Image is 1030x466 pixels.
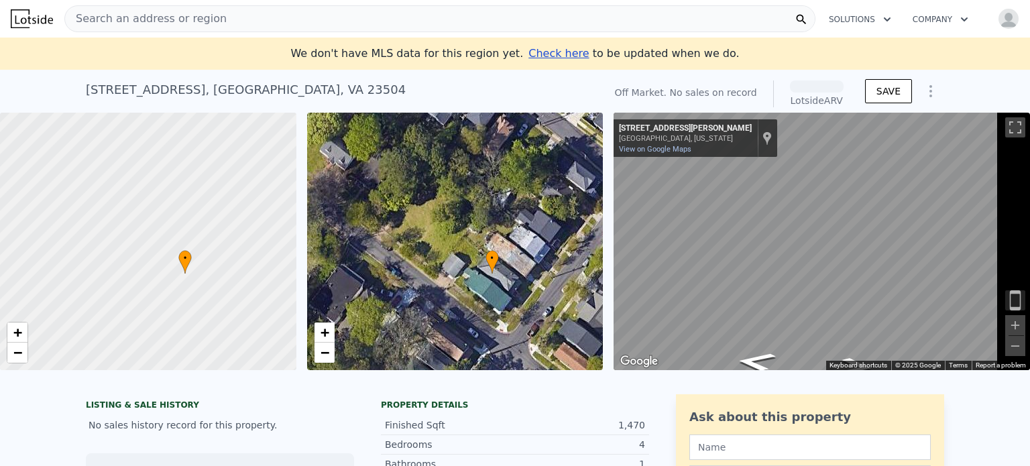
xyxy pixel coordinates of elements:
[614,86,756,99] div: Off Market. No sales on record
[689,408,931,426] div: Ask about this property
[381,400,649,410] div: Property details
[720,347,793,375] path: Go Northwest, Hayes St
[1005,336,1025,356] button: Zoom out
[617,353,661,370] img: Google
[86,413,354,437] div: No sales history record for this property.
[1005,290,1025,310] button: Toggle motion tracking
[528,46,739,62] div: to be updated when we do.
[13,344,22,361] span: −
[614,113,1030,370] div: Street View
[762,131,772,145] a: Show location on map
[998,8,1019,30] img: avatar
[320,324,329,341] span: +
[818,7,902,32] button: Solutions
[13,324,22,341] span: +
[320,344,329,361] span: −
[178,252,192,264] span: •
[314,343,335,363] a: Zoom out
[178,250,192,274] div: •
[385,438,515,451] div: Bedrooms
[829,361,887,370] button: Keyboard shortcuts
[65,11,227,27] span: Search an address or region
[11,9,53,28] img: Lotside
[314,323,335,343] a: Zoom in
[790,94,844,107] div: Lotside ARV
[902,7,979,32] button: Company
[515,438,645,451] div: 4
[1005,315,1025,335] button: Zoom in
[1005,117,1025,137] button: Toggle fullscreen view
[7,323,27,343] a: Zoom in
[619,134,752,143] div: [GEOGRAPHIC_DATA], [US_STATE]
[86,400,354,413] div: LISTING & SALE HISTORY
[485,250,499,274] div: •
[617,353,661,370] a: Open this area in Google Maps (opens a new window)
[485,252,499,264] span: •
[86,80,406,99] div: [STREET_ADDRESS] , [GEOGRAPHIC_DATA] , VA 23504
[614,113,1030,370] div: Map
[528,47,589,60] span: Check here
[619,123,752,134] div: [STREET_ADDRESS][PERSON_NAME]
[865,79,912,103] button: SAVE
[7,343,27,363] a: Zoom out
[515,418,645,432] div: 1,470
[976,361,1026,369] a: Report a problem
[895,361,941,369] span: © 2025 Google
[949,361,968,369] a: Terms (opens in new tab)
[689,434,931,460] input: Name
[619,145,691,154] a: View on Google Maps
[917,78,944,105] button: Show Options
[290,46,739,62] div: We don't have MLS data for this region yet.
[385,418,515,432] div: Finished Sqft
